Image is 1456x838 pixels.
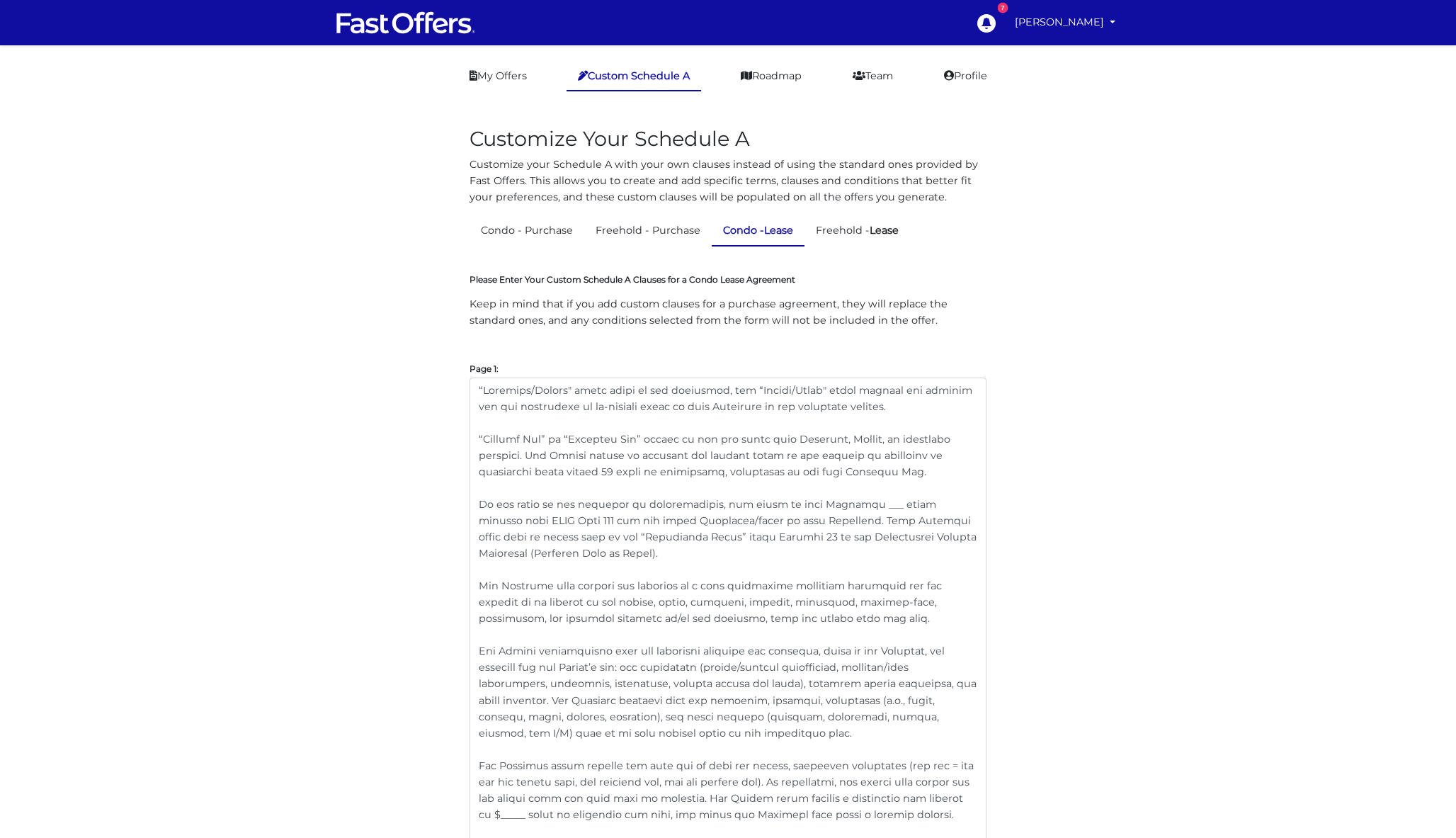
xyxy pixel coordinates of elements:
a: My Offers [458,62,538,90]
strong: Lease [870,224,899,237]
p: Customize your Schedule A with your own clauses instead of using the standard ones provided by Fa... [470,157,986,205]
div: 7 [998,3,1008,13]
label: Please Enter Your Custom Schedule A Clauses for a Condo Lease Agreement [470,274,795,285]
strong: Lease [764,224,793,237]
h2: Customize Your Schedule A [470,127,986,152]
label: Page 1: [470,367,499,370]
iframe: Customerly Messenger Launcher [1402,783,1445,825]
p: Keep in mind that if you add custom clauses for a purchase agreement, they will replace the stand... [470,296,986,329]
a: Condo -Lease [712,217,804,246]
a: Profile [933,62,999,90]
a: Custom Schedule A [567,62,701,91]
a: Condo - Purchase [470,217,584,244]
a: Team [841,62,904,90]
a: Freehold - Purchase [584,217,712,244]
a: [PERSON_NAME] [1009,9,1121,36]
a: 7 [969,6,1002,39]
a: Roadmap [729,62,813,90]
a: Freehold -Lease [804,217,910,244]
